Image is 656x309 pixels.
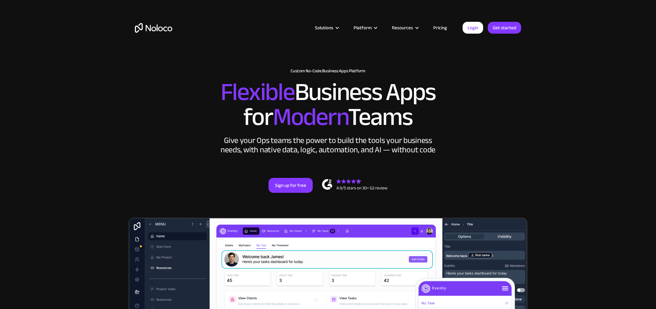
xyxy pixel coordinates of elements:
[219,136,437,154] div: Give your Ops teams the power to build the tools your business needs, with native data, logic, au...
[425,24,455,32] a: Pricing
[384,24,425,32] div: Resources
[392,24,413,32] div: Resources
[135,23,172,33] a: home
[463,22,483,34] a: Login
[135,80,521,130] h2: Business Apps for Teams
[488,22,521,34] a: Get started
[307,24,346,32] div: Solutions
[346,24,384,32] div: Platform
[269,178,313,193] a: Sign up for free
[135,69,521,74] h1: Custom No-Code Business Apps Platform
[273,94,348,140] span: Modern
[354,24,372,32] div: Platform
[221,69,295,115] span: Flexible
[315,24,333,32] div: Solutions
